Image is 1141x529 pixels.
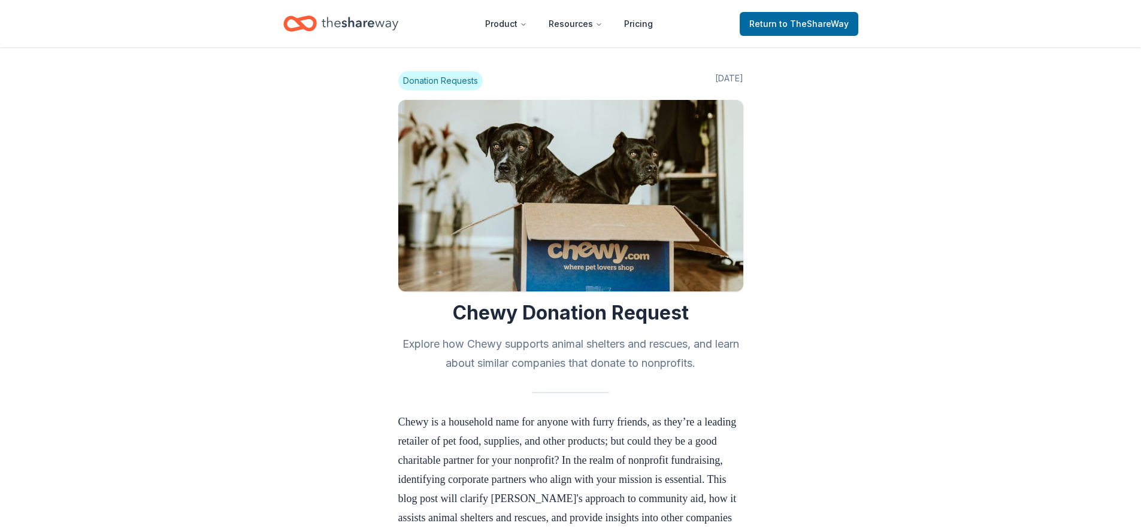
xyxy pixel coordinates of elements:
[476,10,662,38] nav: Main
[779,19,849,29] span: to TheShareWay
[398,100,743,291] img: Image for Chewy Donation Request
[740,12,858,36] a: Returnto TheShareWay
[749,17,849,31] span: Return
[539,12,612,36] button: Resources
[615,12,662,36] a: Pricing
[398,335,743,373] h2: Explore how Chewy supports animal shelters and rescues, and learn about similar companies that do...
[283,10,398,38] a: Home
[398,301,743,325] h1: Chewy Donation Request
[476,12,537,36] button: Product
[398,71,483,90] span: Donation Requests
[715,71,743,90] span: [DATE]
